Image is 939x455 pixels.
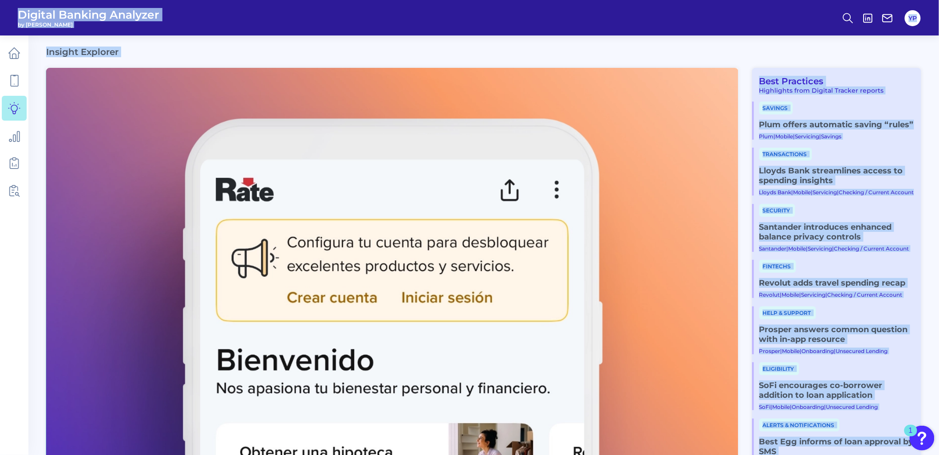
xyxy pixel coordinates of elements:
a: Santander introduces enhanced balance privacy controls [759,222,914,242]
span: Help & Support [759,306,816,319]
a: Mobile [782,291,800,298]
a: Security [759,206,795,214]
a: Mobile [789,245,806,252]
span: | [826,291,828,298]
span: | [825,404,826,410]
span: Transactions [759,148,812,161]
span: | [811,189,813,196]
a: Lloyds Bank streamlines access to spending insights [759,166,914,185]
span: | [832,245,834,252]
span: | [820,133,821,140]
a: Help & Support [759,309,816,317]
span: | [800,291,801,298]
span: | [787,245,789,252]
a: Plum [759,133,774,140]
a: Revolut [759,291,780,298]
span: Savings [759,102,793,114]
a: Savings [821,133,842,140]
a: Onboarding [802,348,834,354]
a: Unsecured Lending [836,348,888,354]
span: | [771,404,773,410]
span: | [800,348,802,354]
a: Checking / Current Account [834,245,909,252]
span: Alerts & Notifications [759,419,840,431]
span: | [774,133,776,140]
span: Digital Banking Analyzer [18,8,159,21]
a: SoFi encourages co-borrower addition to loan application [759,380,914,400]
span: | [780,291,782,298]
a: Savings [759,104,793,112]
a: Lloyds Bank [759,189,792,196]
a: Servicing [795,133,820,140]
a: Servicing [801,291,826,298]
a: Prosper [759,348,781,354]
span: Security [759,204,795,217]
a: SoFi [759,404,771,410]
a: Prosper answers common question with in-app resource [759,325,914,344]
a: Transactions [759,150,812,158]
span: Fintechs [759,260,796,273]
div: 1 [909,431,913,442]
a: Mobile [776,133,793,140]
a: Mobile [793,189,811,196]
span: | [792,189,793,196]
span: | [790,404,792,410]
span: | [793,133,795,140]
span: Eligibility [759,362,799,375]
a: Checking / Current Account [828,291,903,298]
h2: Insight Explorer [46,47,118,57]
button: Open Resource Center, 1 new notification [910,426,935,451]
span: | [806,245,808,252]
a: Fintechs [759,262,796,270]
a: Revolut adds travel spending recap​ [759,278,914,288]
span: | [837,189,839,196]
span: | [834,348,836,354]
a: Santander [759,245,787,252]
a: Alerts & Notifications [759,421,840,429]
a: Eligibility [759,365,799,373]
div: Highlights from Digital Tracker reports [752,86,914,94]
a: Mobile [773,404,790,410]
a: Plum offers automatic saving “rules”​ [759,120,914,129]
button: YP [905,10,921,26]
a: Unsecured Lending [826,404,878,410]
a: Checking / Current Account [839,189,914,196]
span: | [781,348,782,354]
a: Onboarding [792,404,825,410]
a: Servicing [813,189,837,196]
span: by [PERSON_NAME] [18,21,159,28]
a: Servicing [808,245,832,252]
a: Best Practices [752,76,824,86]
a: Mobile [782,348,800,354]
